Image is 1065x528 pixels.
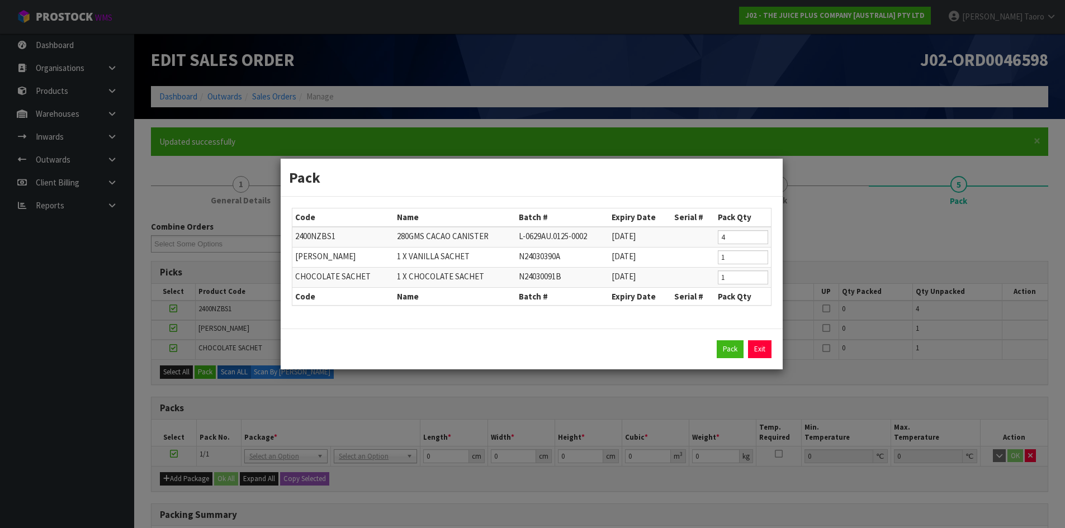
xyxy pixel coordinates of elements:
[519,231,587,241] span: L-0629AU.0125-0002
[397,231,489,241] span: 280GMS CACAO CANISTER
[292,208,394,226] th: Code
[295,231,335,241] span: 2400NZBS1
[609,287,671,305] th: Expiry Date
[715,287,771,305] th: Pack Qty
[292,287,394,305] th: Code
[519,251,560,261] span: N24030390A
[671,287,715,305] th: Serial #
[612,271,636,282] span: [DATE]
[748,340,771,358] a: Exit
[715,208,771,226] th: Pack Qty
[519,271,561,282] span: N24030091B
[289,167,774,188] h3: Pack
[612,231,636,241] span: [DATE]
[394,287,517,305] th: Name
[295,251,356,261] span: [PERSON_NAME]
[397,271,484,282] span: 1 X CHOCOLATE SACHET
[516,287,609,305] th: Batch #
[612,251,636,261] span: [DATE]
[671,208,715,226] th: Serial #
[717,340,744,358] button: Pack
[397,251,470,261] span: 1 X VANILLA SACHET
[295,271,371,282] span: CHOCOLATE SACHET
[516,208,609,226] th: Batch #
[394,208,517,226] th: Name
[609,208,671,226] th: Expiry Date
